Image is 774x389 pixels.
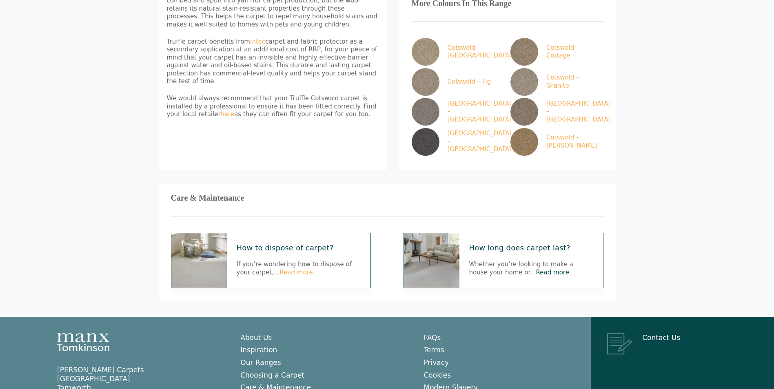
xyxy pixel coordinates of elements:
h3: Care & Maintenance [171,197,603,200]
a: How long does carpet last? [469,243,593,252]
img: Cotswold-Rowan [510,128,538,156]
img: Manx Tomkinson Logo [57,333,109,351]
a: Choosing a Carpet [240,371,304,379]
a: Cotswold – Granite [510,68,600,96]
a: Cotswold – [GEOGRAPHIC_DATA] [412,38,501,66]
a: Cotswold – Fig [412,68,501,96]
a: Our Ranges [240,358,281,367]
a: Inspiration [240,346,277,354]
a: Cotswold – Cottage [510,38,600,66]
span: We would always recommend that your Truffle Cotswold carpet is installed by a professional to ens... [167,95,377,118]
a: FAQs [424,334,441,342]
img: Cotswold - Moreton [412,98,439,126]
p: Truffle carpet benefits from carpet and fabric protector as a secondary application at an additio... [167,38,379,86]
a: How to dispose of carpet? [237,243,361,252]
a: Intec [250,38,265,45]
a: Privacy [424,358,449,367]
h3: More Colours In This Range [412,2,603,5]
img: Cotswold - Oak [510,98,538,126]
a: Cotswold – [PERSON_NAME] [510,128,600,156]
a: here [220,111,234,118]
a: [GEOGRAPHIC_DATA] – [GEOGRAPHIC_DATA] [412,98,501,126]
div: If you’re wondering how to dispose of your carpet,... [237,243,361,276]
a: About Us [240,334,272,342]
a: Read more [536,269,569,276]
a: [GEOGRAPHIC_DATA] – [GEOGRAPHIC_DATA] [510,98,600,126]
a: Read more [279,269,313,276]
img: Cotswold - Pembroke [412,128,439,156]
a: Terms [424,346,444,354]
a: [GEOGRAPHIC_DATA] – [GEOGRAPHIC_DATA] [412,128,501,156]
a: Contact Us [642,334,680,342]
a: Cookies [424,371,451,379]
div: Whether you’re looking to make a house your home or... [469,243,593,276]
